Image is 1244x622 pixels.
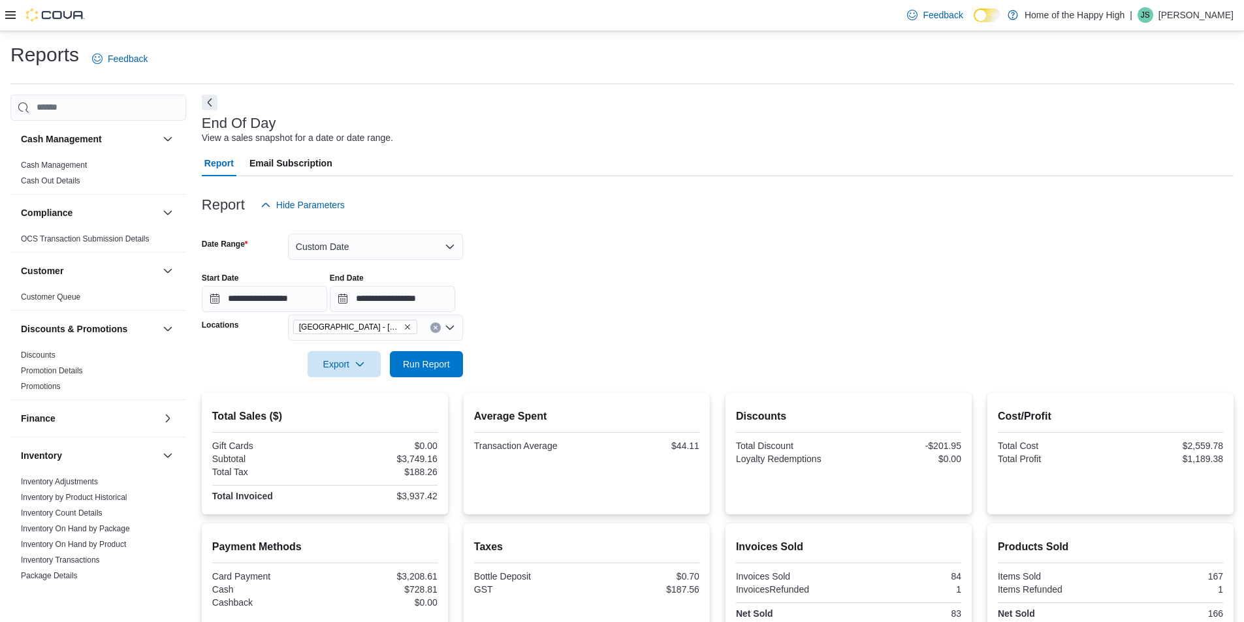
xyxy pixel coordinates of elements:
input: Dark Mode [974,8,1001,22]
a: Discounts [21,350,56,360]
h2: Products Sold [998,539,1223,555]
h3: Inventory [21,449,62,462]
div: $0.70 [589,571,699,582]
div: $3,937.42 [327,491,438,501]
span: Promotions [21,381,61,392]
button: Customer [160,263,176,279]
button: Cash Management [160,131,176,147]
div: 83 [851,608,961,619]
div: Total Discount [736,441,846,451]
button: Run Report [390,351,463,377]
span: Run Report [403,358,450,371]
div: $0.00 [327,597,438,608]
h2: Total Sales ($) [212,409,438,424]
a: Package History [21,587,78,596]
span: Feedback [108,52,148,65]
div: $187.56 [589,584,699,595]
div: View a sales snapshot for a date or date range. [202,131,393,145]
a: OCS Transaction Submission Details [21,234,150,243]
a: Cash Out Details [21,176,80,185]
p: | [1130,7,1132,23]
span: JS [1141,7,1150,23]
h3: Finance [21,412,56,425]
button: Finance [160,411,176,426]
button: Inventory [21,449,157,462]
label: Start Date [202,273,239,283]
div: Total Cost [998,441,1108,451]
div: Compliance [10,231,186,252]
h2: Discounts [736,409,961,424]
div: GST [474,584,584,595]
a: Inventory On Hand by Package [21,524,130,533]
div: $0.00 [327,441,438,451]
h2: Taxes [474,539,699,555]
div: $728.81 [327,584,438,595]
button: Discounts & Promotions [21,322,157,335]
button: Hide Parameters [255,192,350,218]
div: 166 [1113,608,1223,619]
h3: End Of Day [202,116,276,131]
span: Report [204,150,234,176]
h3: Cash Management [21,132,102,146]
div: Transaction Average [474,441,584,451]
button: Compliance [160,205,176,221]
a: Cash Management [21,161,87,170]
div: 1 [1113,584,1223,595]
p: Home of the Happy High [1025,7,1124,23]
a: Feedback [902,2,968,28]
div: -$201.95 [851,441,961,451]
div: Total Tax [212,467,323,477]
span: Feedback [923,8,963,22]
span: Customer Queue [21,292,80,302]
input: Press the down key to open a popover containing a calendar. [330,286,455,312]
label: Date Range [202,239,248,249]
strong: Total Invoiced [212,491,273,501]
span: Cash Out Details [21,176,80,186]
div: Card Payment [212,571,323,582]
span: Package History [21,586,78,597]
div: Invoices Sold [736,571,846,582]
strong: Net Sold [998,608,1035,619]
span: Hide Parameters [276,198,345,211]
a: Inventory by Product Historical [21,493,127,502]
h2: Cost/Profit [998,409,1223,424]
div: $0.00 [851,454,961,464]
button: Discounts & Promotions [160,321,176,337]
h3: Customer [21,264,63,277]
img: Cova [26,8,85,22]
div: 1 [851,584,961,595]
span: Email Subscription [249,150,332,176]
button: Compliance [21,206,157,219]
div: $188.26 [327,467,438,477]
div: $1,189.38 [1113,454,1223,464]
div: Jack Sharp [1138,7,1153,23]
button: Remove Sherwood Park - Baseline Road - Fire & Flower from selection in this group [404,323,411,331]
a: Package Details [21,571,78,580]
div: $44.11 [589,441,699,451]
div: 167 [1113,571,1223,582]
div: Subtotal [212,454,323,464]
a: Promotions [21,382,61,391]
label: End Date [330,273,364,283]
span: Export [315,351,373,377]
a: Inventory On Hand by Product [21,540,126,549]
div: $2,559.78 [1113,441,1223,451]
a: Feedback [87,46,153,72]
div: 84 [851,571,961,582]
div: Cashback [212,597,323,608]
button: Custom Date [288,234,463,260]
button: Open list of options [445,322,455,333]
span: Inventory by Product Historical [21,492,127,503]
span: Inventory Count Details [21,508,103,518]
div: Customer [10,289,186,310]
button: Inventory [160,448,176,463]
div: InvoicesRefunded [736,584,846,595]
span: Inventory Adjustments [21,476,98,487]
span: Sherwood Park - Baseline Road - Fire & Flower [293,320,417,334]
div: Items Refunded [998,584,1108,595]
h3: Discounts & Promotions [21,322,127,335]
p: [PERSON_NAME] [1158,7,1234,23]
